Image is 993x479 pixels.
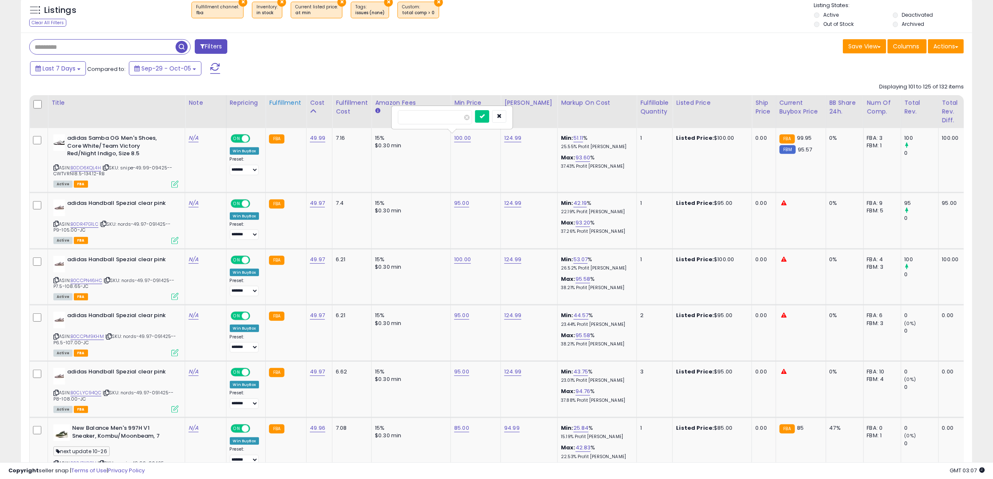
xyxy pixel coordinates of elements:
span: ON [231,313,242,320]
a: 124.99 [504,134,521,142]
div: 1 [640,134,666,142]
div: 0 [905,149,938,157]
button: Save View [843,39,886,53]
button: Last 7 Days [30,61,86,76]
div: 1 [640,424,666,432]
b: Max: [561,275,576,283]
a: 95.00 [454,311,469,320]
a: N/A [189,368,199,376]
div: 0.00 [755,312,769,319]
div: 15% [375,424,444,432]
a: 124.99 [504,368,521,376]
span: ON [231,135,242,142]
div: Preset: [230,446,259,465]
a: B0DD6KQL4H [70,164,101,171]
div: 6.21 [336,312,365,319]
div: % [561,134,630,150]
b: Min: [561,199,573,207]
div: 0 [905,383,938,391]
b: Max: [561,387,576,395]
span: next update 10-26 [53,446,110,456]
small: FBA [269,368,284,377]
a: 93.20 [576,219,591,227]
div: % [561,332,630,347]
span: 99.95 [797,134,812,142]
div: Win BuyBox [230,325,259,332]
b: Max: [561,219,576,227]
span: All listings currently available for purchase on Amazon [53,293,73,300]
span: All listings currently available for purchase on Amazon [53,350,73,357]
div: FBA: 6 [867,312,895,319]
small: (0%) [905,432,916,439]
label: Archived [902,20,925,28]
p: 22.53% Profit [PERSON_NAME] [561,454,630,460]
div: 7.16 [336,134,365,142]
div: total comp > 0 [402,10,435,16]
a: 49.96 [310,424,325,432]
img: 21E262BCFfL._SL40_.jpg [53,312,65,328]
div: Total Rev. Diff. [942,98,962,125]
p: 37.43% Profit [PERSON_NAME] [561,164,630,169]
div: Displaying 101 to 125 of 132 items [879,83,964,91]
h5: Listings [44,5,76,16]
span: Custom: [402,4,435,16]
div: % [561,219,630,234]
span: Current listed price : [295,4,338,16]
p: 23.01% Profit [PERSON_NAME] [561,378,630,383]
small: FBA [269,424,284,434]
div: 0.00 [942,368,959,376]
div: 0% [830,312,857,319]
a: 42.83 [576,444,591,452]
small: (0%) [905,320,916,327]
div: 0 [905,368,938,376]
div: % [561,256,630,271]
div: FBA: 0 [867,424,895,432]
button: Actions [928,39,964,53]
span: ON [231,425,242,432]
b: New Balance Men's 997H V1 Sneaker, Kombu/Moonbeam, 7 [72,424,173,442]
div: 1 [640,199,666,207]
span: Fulfillment channel : [196,4,239,16]
div: Preset: [230,222,259,240]
b: Listed Price: [676,311,714,319]
small: FBA [779,134,795,144]
div: Win BuyBox [230,212,259,220]
div: 0 [905,327,938,335]
div: Note [189,98,223,107]
small: FBA [269,312,284,321]
div: $0.30 min [375,263,444,271]
span: OFF [249,313,262,320]
img: 21oYMDxiJuL._SL40_.jpg [53,134,65,151]
div: Amazon Fees [375,98,447,107]
div: Repricing [230,98,262,107]
img: 21E262BCFfL._SL40_.jpg [53,256,65,272]
a: 95.00 [454,199,469,207]
img: 31uMCqelFXL._SL40_.jpg [53,424,70,441]
div: ASIN: [53,312,178,355]
div: % [561,275,630,291]
b: Max: [561,154,576,161]
div: Preset: [230,390,259,409]
a: 53.07 [573,255,588,264]
div: 95.00 [942,199,959,207]
div: 0 [905,424,938,432]
div: 47% [830,424,857,432]
span: | SKU: nords-49.97-091425--P9-105.00-JC [53,221,171,233]
p: 38.21% Profit [PERSON_NAME] [561,285,630,291]
div: FBA: 9 [867,199,895,207]
div: Win BuyBox [230,381,259,388]
p: 15.19% Profit [PERSON_NAME] [561,434,630,440]
div: Win BuyBox [230,437,259,445]
div: ASIN: [53,368,178,412]
div: 2 [640,312,666,319]
div: Clear All Filters [29,19,66,27]
div: 100.00 [942,256,959,263]
div: $0.30 min [375,432,444,439]
div: 0.00 [755,368,769,376]
a: N/A [189,311,199,320]
a: B0CCPN46HC [70,277,102,284]
b: Min: [561,424,573,432]
img: 21E262BCFfL._SL40_.jpg [53,368,65,385]
a: 100.00 [454,255,471,264]
span: ON [231,256,242,263]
